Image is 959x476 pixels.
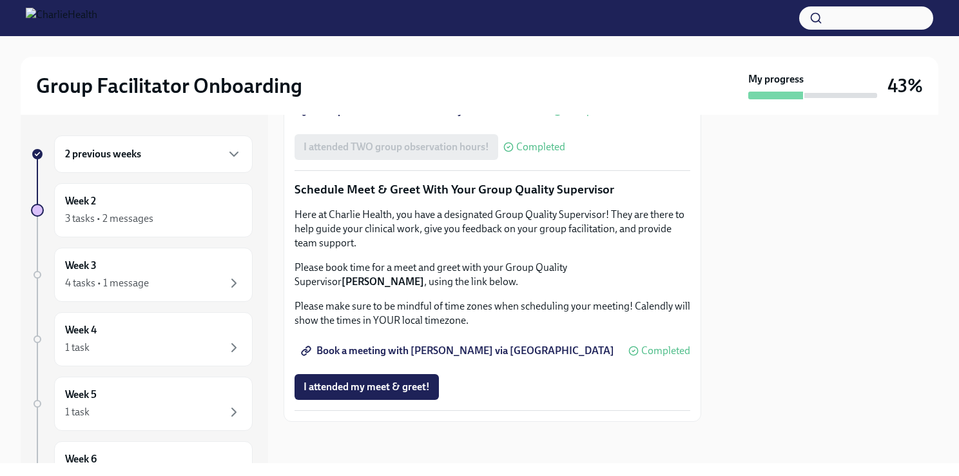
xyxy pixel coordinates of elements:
[295,181,690,198] p: Schedule Meet & Greet With Your Group Quality Supervisor
[304,381,430,393] span: I attended my meet & greet!
[295,374,439,400] button: I attended my meet & greet!
[65,388,97,402] h6: Week 5
[65,452,97,466] h6: Week 6
[26,8,97,28] img: CharlieHealth
[565,106,614,116] span: Completed
[641,346,690,356] span: Completed
[31,183,253,237] a: Week 23 tasks • 2 messages
[887,74,923,97] h3: 43%
[65,259,97,273] h6: Week 3
[36,73,302,99] h2: Group Facilitator Onboarding
[342,275,424,288] strong: [PERSON_NAME]
[295,299,690,328] p: Please make sure to be mindful of time zones when scheduling your meeting! Calendly will show the...
[304,344,614,357] span: Book a meeting with [PERSON_NAME] via [GEOGRAPHIC_DATA]
[65,194,96,208] h6: Week 2
[31,377,253,431] a: Week 51 task
[65,405,90,419] div: 1 task
[31,248,253,302] a: Week 34 tasks • 1 message
[516,142,565,152] span: Completed
[31,312,253,366] a: Week 41 task
[65,341,90,355] div: 1 task
[65,323,97,337] h6: Week 4
[295,208,690,250] p: Here at Charlie Health, you have a designated Group Quality Supervisor! They are there to help gu...
[748,72,804,86] strong: My progress
[65,147,141,161] h6: 2 previous weeks
[54,135,253,173] div: 2 previous weeks
[65,276,149,290] div: 4 tasks • 1 message
[65,212,153,226] div: 3 tasks • 2 messages
[295,338,623,364] a: Book a meeting with [PERSON_NAME] via [GEOGRAPHIC_DATA]
[295,261,690,289] p: Please book time for a meet and greet with your Group Quality Supervisor , using the link below.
